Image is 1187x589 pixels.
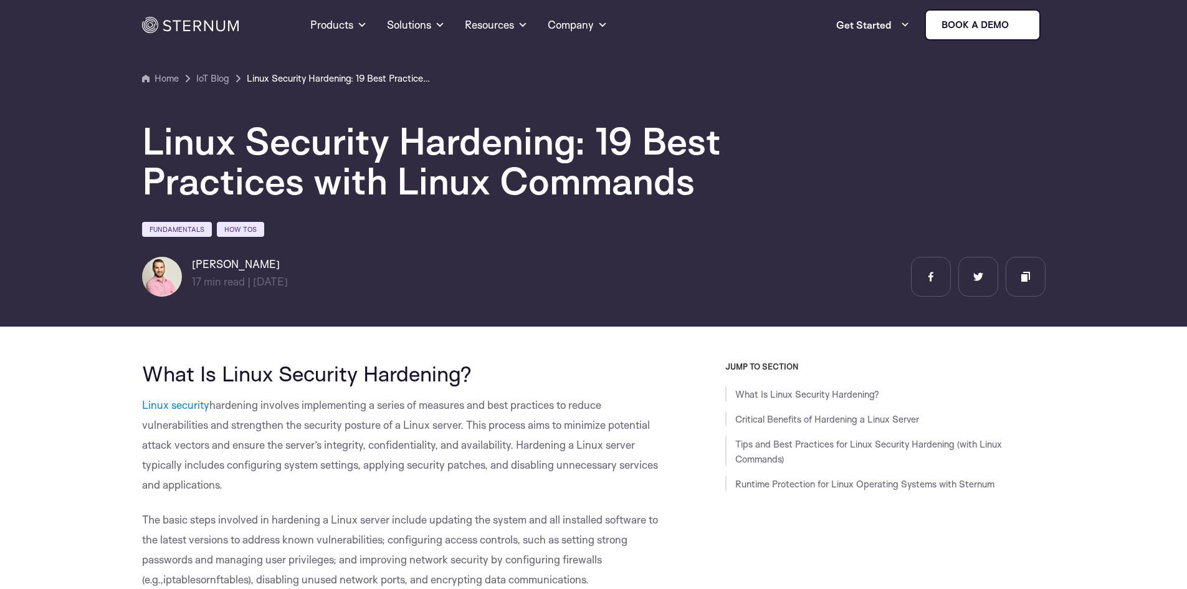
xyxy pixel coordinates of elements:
h6: [PERSON_NAME] [192,257,288,272]
a: Tips and Best Practices for Linux Security Hardening (with Linux Commands) [735,438,1002,465]
a: Runtime Protection for Linux Operating Systems with Sternum [735,478,994,490]
a: Book a demo [925,9,1041,41]
a: How Tos [217,222,264,237]
img: Lian Granot [142,257,182,297]
a: Company [548,2,608,47]
h3: JUMP TO SECTION [725,362,1046,371]
a: Linux Security Hardening: 19 Best Practices with Linux Commands [247,71,434,86]
a: What Is Linux Security Hardening? [735,388,879,400]
img: sternum iot [1014,20,1024,30]
a: Get Started [836,12,910,37]
span: [DATE] [253,275,288,288]
a: IoT Blog [196,71,229,86]
span: hardening involves implementing a series of measures and best practices to reduce vulnerabilities... [142,398,658,491]
a: Solutions [387,2,445,47]
span: nftables [210,573,248,586]
span: ), disabling unused network ports, and encrypting data communications. [248,573,589,586]
span: iptables [163,573,201,586]
a: Critical Benefits of Hardening a Linux Server [735,413,919,425]
span: 17 [192,275,201,288]
a: Linux security [142,398,209,411]
h1: Linux Security Hardening: 19 Best Practices with Linux Commands [142,121,890,201]
span: The basic steps involved in hardening a Linux server include updating the system and all installe... [142,513,658,586]
a: Products [310,2,367,47]
span: or [201,573,210,586]
a: Resources [465,2,528,47]
span: min read | [192,275,250,288]
span: What Is Linux Security Hardening? [142,360,472,386]
a: Home [142,71,179,86]
a: Fundamentals [142,222,212,237]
